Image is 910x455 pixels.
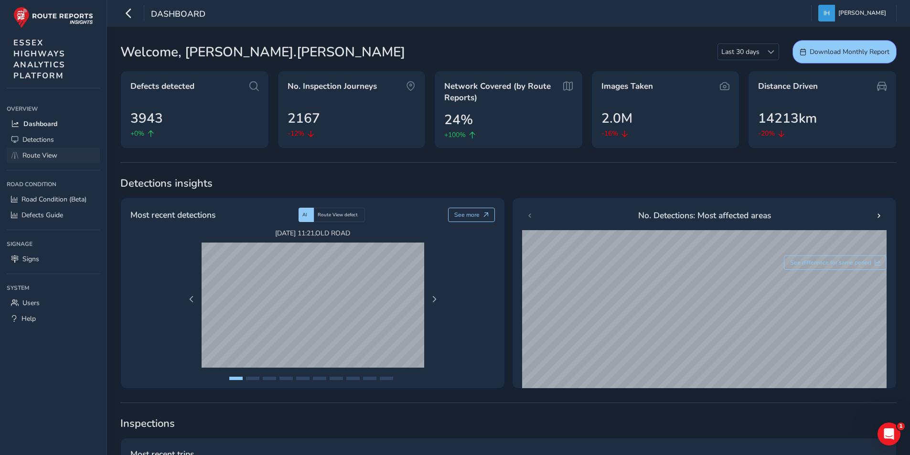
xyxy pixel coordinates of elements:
a: Signs [7,251,100,267]
span: AI [302,212,307,218]
span: 3943 [130,108,163,128]
span: Route View [22,151,57,160]
span: Inspections [120,416,897,431]
img: diamond-layout [818,5,835,21]
button: Page 2 [246,377,259,380]
button: Download Monthly Report [792,40,897,63]
span: -16% [601,128,618,138]
a: Users [7,295,100,311]
button: Page 4 [279,377,293,380]
button: Page 1 [229,377,243,380]
a: Help [7,311,100,327]
span: [PERSON_NAME] [838,5,886,21]
span: Welcome, [PERSON_NAME].[PERSON_NAME] [120,42,405,62]
span: [DATE] 11:21 , OLD ROAD [202,229,424,238]
span: +0% [130,128,144,138]
a: Route View [7,148,100,163]
span: Network Covered (by Route Reports) [444,81,560,103]
span: Users [22,298,40,307]
span: Signs [22,254,39,264]
span: Download Monthly Report [810,47,889,56]
a: Detections [7,132,100,148]
span: 14213km [758,108,817,128]
div: Route View defect [314,208,365,222]
span: See more [454,211,480,219]
span: No. Inspection Journeys [288,81,377,92]
span: See difference for same period [790,259,871,266]
span: 1 [897,423,905,430]
div: System [7,281,100,295]
button: See difference for same period [784,255,887,270]
button: See more [448,208,495,222]
span: Route View defect [318,212,358,218]
button: Page 10 [380,377,393,380]
span: Most recent detections [130,209,215,221]
button: Previous Page [185,293,198,306]
span: No. Detections: Most affected areas [638,209,771,222]
button: Page 7 [330,377,343,380]
span: Help [21,314,36,323]
button: Page 5 [296,377,310,380]
span: -12% [288,128,304,138]
button: Next Page [428,293,441,306]
div: Overview [7,102,100,116]
button: Page 3 [263,377,276,380]
span: +100% [444,130,466,140]
span: Defects Guide [21,211,63,220]
iframe: Intercom live chat [878,423,900,445]
span: Distance Driven [758,81,818,92]
a: Road Condition (Beta) [7,191,100,207]
span: Dashboard [151,8,205,21]
button: Page 8 [346,377,360,380]
span: -20% [758,128,775,138]
span: Dashboard [23,119,57,128]
span: Detections [22,135,54,144]
div: AI [299,208,314,222]
span: Last 30 days [718,44,763,60]
span: 24% [444,110,473,130]
button: [PERSON_NAME] [818,5,889,21]
div: Road Condition [7,177,100,191]
span: 2167 [288,108,320,128]
button: Page 6 [313,377,326,380]
a: Dashboard [7,116,100,132]
button: Page 9 [363,377,376,380]
img: rr logo [13,7,93,28]
span: Road Condition (Beta) [21,195,86,204]
span: 2.0M [601,108,632,128]
span: Detections insights [120,176,897,190]
a: Defects Guide [7,207,100,223]
span: ESSEX HIGHWAYS ANALYTICS PLATFORM [13,37,65,81]
span: Images Taken [601,81,653,92]
div: Signage [7,237,100,251]
span: Defects detected [130,81,194,92]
